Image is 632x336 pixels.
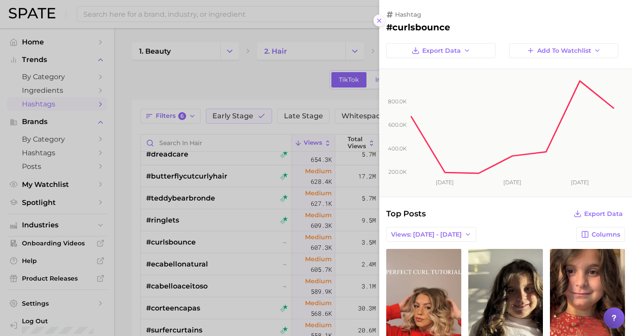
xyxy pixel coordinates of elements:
span: Add to Watchlist [537,47,591,55]
button: Columns [576,227,625,242]
tspan: 600.0k [388,121,407,128]
span: hashtag [395,11,421,18]
span: Export Data [422,47,461,55]
button: Add to Watchlist [509,43,618,58]
tspan: 200.0k [388,168,407,175]
tspan: 400.0k [388,145,407,152]
button: Export Data [386,43,496,58]
tspan: 800.0k [388,98,407,105]
span: Top Posts [386,208,426,220]
button: Export Data [571,208,625,220]
button: Views: [DATE] - [DATE] [386,227,476,242]
span: Views: [DATE] - [DATE] [391,231,462,238]
h2: #curlsbounce [386,22,625,33]
tspan: [DATE] [436,179,454,186]
tspan: [DATE] [571,179,589,186]
span: Export Data [584,210,623,218]
tspan: [DATE] [503,179,521,186]
span: Columns [592,231,620,238]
